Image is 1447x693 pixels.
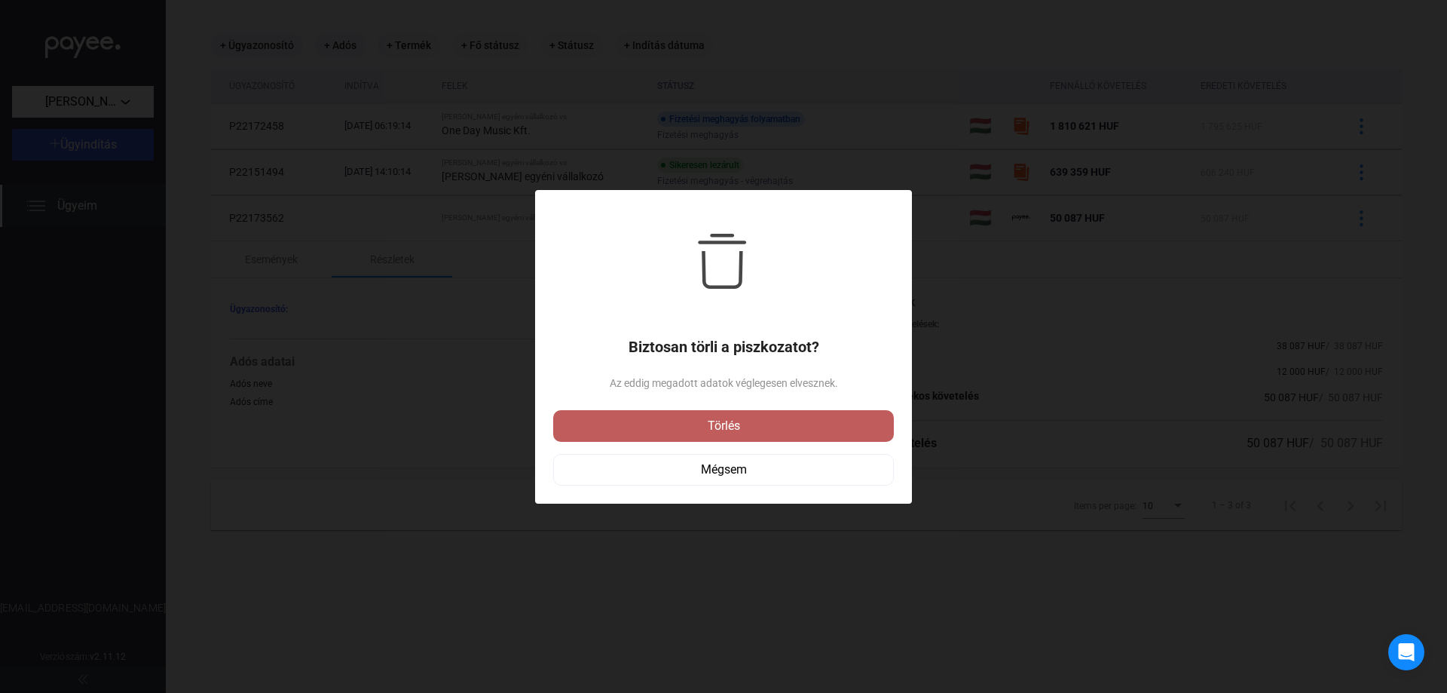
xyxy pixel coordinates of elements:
[558,461,889,479] div: Mégsem
[553,374,894,392] span: Az eddig megadott adatok véglegesen elvesznek.
[553,410,894,442] button: Törlés
[558,417,889,435] div: Törlés
[553,338,894,356] h1: Biztosan törli a piszkozatot?
[1388,634,1424,670] div: Open Intercom Messenger
[553,454,894,486] button: Mégsem
[696,234,751,289] img: trash-black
